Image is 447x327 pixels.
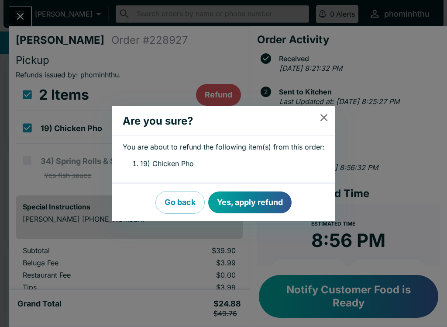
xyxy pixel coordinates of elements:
h2: Are you sure? [112,110,318,132]
button: Go back [155,191,205,214]
p: You are about to refund the following item(s) from this order: [123,143,325,151]
button: close [313,106,335,129]
li: 19) Chicken Pho [140,158,325,170]
button: Yes, apply refund [208,191,292,213]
